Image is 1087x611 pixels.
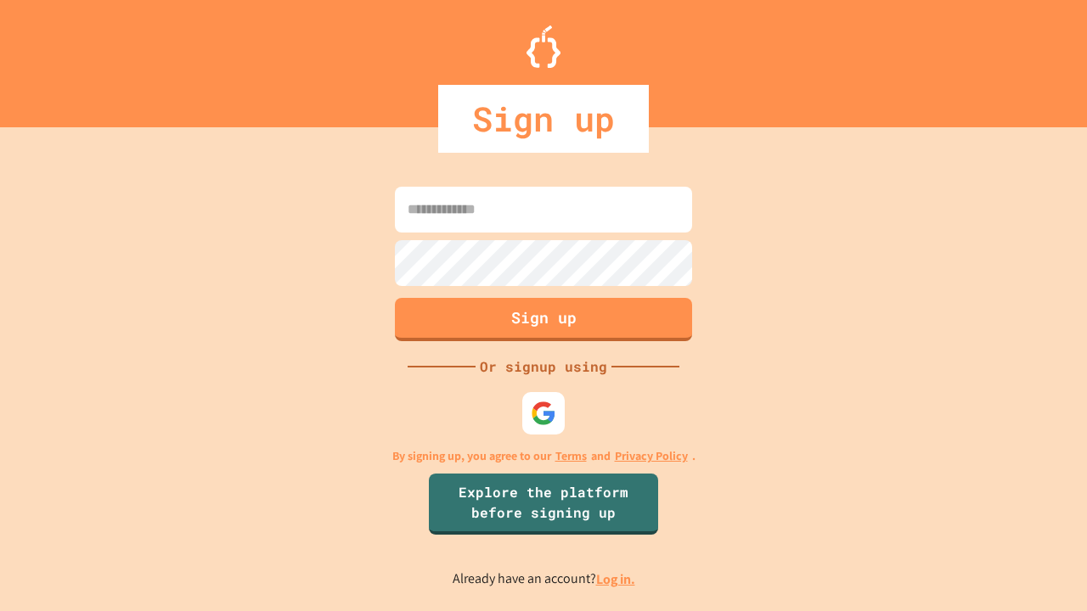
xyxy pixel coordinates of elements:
[395,298,692,341] button: Sign up
[438,85,649,153] div: Sign up
[527,25,560,68] img: Logo.svg
[555,447,587,465] a: Terms
[392,447,696,465] p: By signing up, you agree to our and .
[531,401,556,426] img: google-icon.svg
[476,356,611,377] div: Or signup using
[429,474,658,535] a: Explore the platform before signing up
[615,447,688,465] a: Privacy Policy
[596,570,635,588] a: Log in.
[453,569,635,590] p: Already have an account?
